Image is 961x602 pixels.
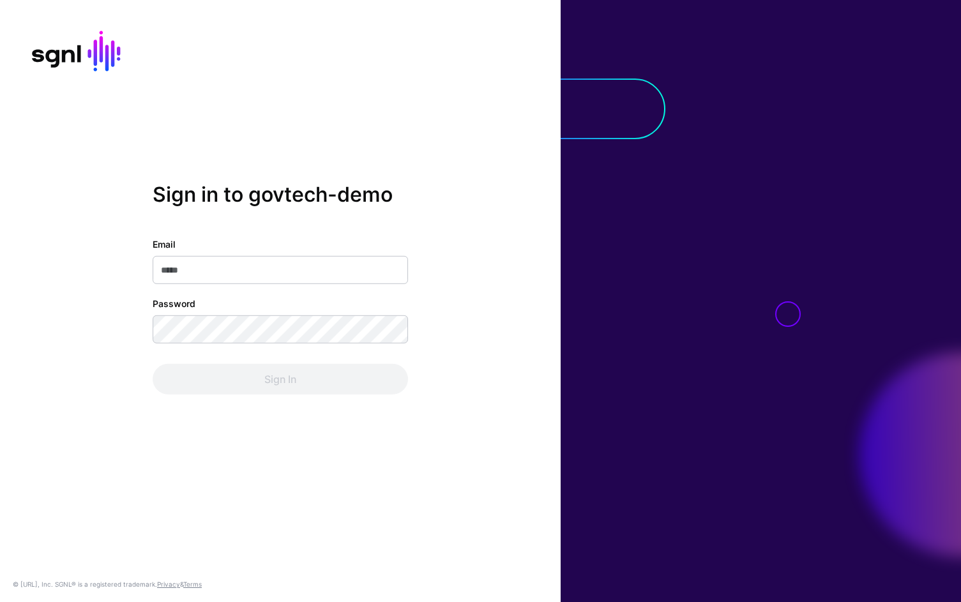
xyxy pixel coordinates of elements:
[153,237,176,251] label: Email
[157,580,180,588] a: Privacy
[153,297,195,310] label: Password
[13,579,202,589] div: © [URL], Inc. SGNL® is a registered trademark. &
[183,580,202,588] a: Terms
[153,182,408,206] h2: Sign in to govtech-demo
